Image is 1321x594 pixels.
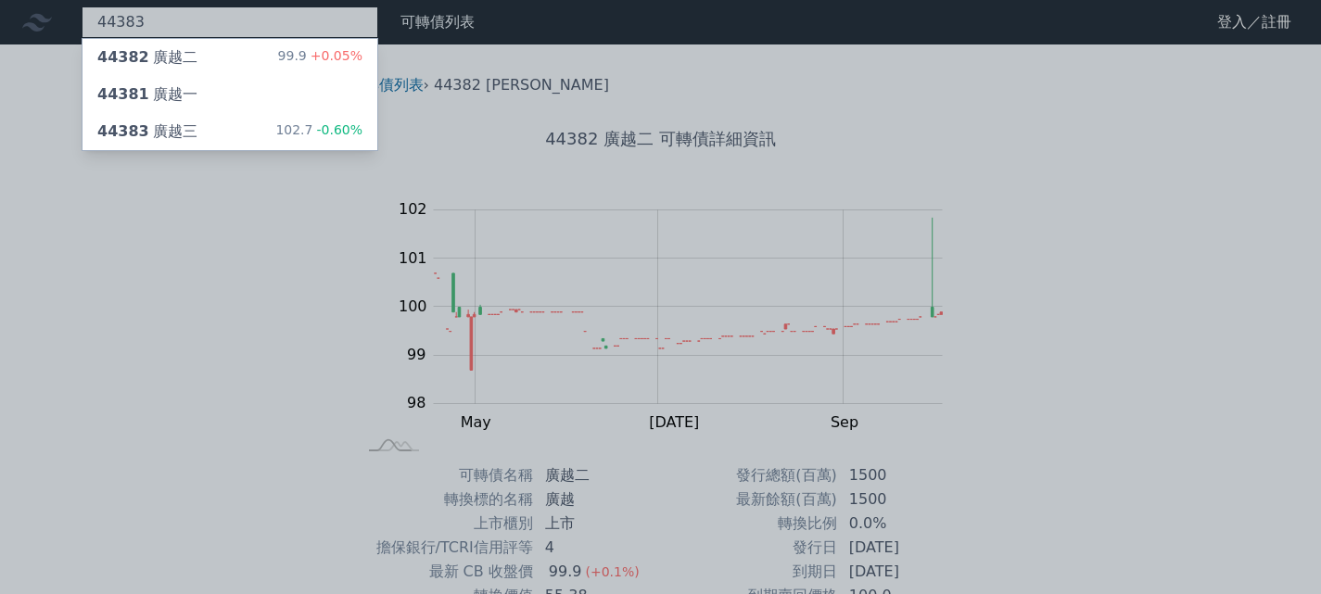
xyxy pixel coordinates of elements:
span: 44382 [97,48,149,66]
div: 102.7 [275,120,362,143]
span: -0.60% [312,122,362,137]
a: 44381廣越一 [83,76,377,113]
div: 廣越一 [97,83,197,106]
a: 44382廣越二 99.9+0.05% [83,39,377,76]
span: +0.05% [307,48,362,63]
span: 44381 [97,85,149,103]
div: 99.9 [278,46,362,69]
div: 廣越二 [97,46,197,69]
div: 廣越三 [97,120,197,143]
a: 44383廣越三 102.7-0.60% [83,113,377,150]
span: 44383 [97,122,149,140]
